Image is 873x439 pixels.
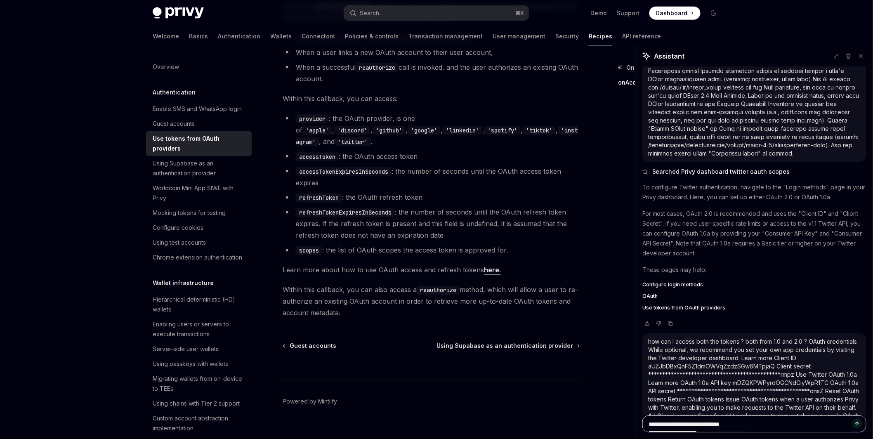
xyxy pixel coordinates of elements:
[642,293,866,300] a: OAuth
[153,62,179,72] div: Overview
[642,209,866,258] p: For most cases, OAuth 2.0 is recommended and uses the "Client ID" and "Client Secret". If you nee...
[146,342,252,356] a: Server-side user wallets
[484,266,501,275] a: here.
[153,208,226,218] div: Mocking tokens for testing
[283,151,580,162] li: : the OAuth access token
[515,10,524,17] span: ⌘ K
[590,9,607,17] a: Demo
[642,265,866,275] p: These pages may help:
[189,26,208,46] a: Basics
[296,167,392,176] code: accessTokenExpiresInSeconds
[283,207,580,241] li: : the number of seconds until the OAuth refresh token expires. If the refresh token is present an...
[665,319,675,328] button: Copy chat response
[707,7,720,20] button: Toggle dark mode
[146,156,252,181] a: Using Supabase as an authentication provider
[523,126,556,135] code: 'tiktok'
[652,168,790,176] span: Searched Privy dashboard twitter oauth scopes
[283,47,580,58] li: When a user links a new OAuth account to their user account,
[146,371,252,396] a: Migrating wallets from on-device to TEEs
[360,8,383,18] div: Search...
[484,126,521,135] code: 'spotify'
[617,9,639,17] a: Support
[270,26,292,46] a: Wallets
[622,26,661,46] a: API reference
[344,6,529,21] button: Open search
[654,51,685,61] span: Assistant
[153,359,228,369] div: Using passkeys with wallets
[146,356,252,371] a: Using passkeys with wallets
[302,126,332,135] code: 'apple'
[146,250,252,265] a: Chrome extension authentication
[642,304,726,311] span: Use tokens from OAuth providers
[642,182,866,202] p: To configure Twitter authentication, navigate to the "Login methods" page in your Privy dashboard...
[146,292,252,317] a: Hierarchical deterministic (HD) wallets
[153,238,206,248] div: Using test accounts
[153,413,247,433] div: Custom account abstraction implementation
[283,264,580,276] span: Learn more about how to use OAuth access and refresh tokens
[153,223,203,233] div: Configure cookies
[153,104,242,114] div: Enable SMS and WhatsApp login
[852,419,862,429] button: Send message
[153,319,247,339] div: Enabling users or servers to execute transactions
[153,344,219,354] div: Server-side user wallets
[146,396,252,411] a: Using chains with Tier 2 support
[649,7,701,20] a: Dashboard
[146,59,252,74] a: Overview
[642,304,866,311] a: Use tokens from OAuth providers
[356,63,399,72] code: reauthorize
[218,26,260,46] a: Authentication
[153,295,247,314] div: Hierarchical deterministic (HD) wallets
[283,192,580,203] li: : the OAuth refresh token
[642,281,703,288] span: Configure login methods
[153,278,214,288] h5: Wallet infrastructure
[302,26,335,46] a: Connectors
[642,281,866,288] a: Configure login methods
[283,342,336,350] a: Guest accounts
[153,399,240,408] div: Using chains with Tier 2 support
[408,26,483,46] a: Transaction management
[153,134,247,153] div: Use tokens from OAuth providers
[153,158,247,178] div: Using Supabase as an authentication provider
[642,168,866,176] button: Searched Privy dashboard twitter oauth scopes
[296,114,329,123] code: provider
[146,181,252,205] a: Worldcoin Mini App SIWE with Privy
[146,411,252,436] a: Custom account abstraction implementation
[283,61,580,85] li: When a successful call is invoked, and the user authorizes an existing OAuth account.
[283,93,580,104] span: Within this callback, you can access:
[146,205,252,220] a: Mocking tokens for testing
[555,26,579,46] a: Security
[626,63,663,73] span: On this page
[436,342,573,350] span: Using Supabase as an authentication provider
[283,113,580,147] li: : the OAuth provider, is one of , , , , , , , , and .
[618,76,727,89] a: onAccessTokenGranted
[296,194,342,203] code: refreshToken
[146,220,252,235] a: Configure cookies
[589,26,612,46] a: Recipes
[283,245,580,256] li: : the list of OAuth scopes the access token is approved for.
[146,116,252,131] a: Guest accounts
[153,183,247,203] div: Worldcoin Mini App SIWE with Privy
[642,415,866,432] textarea: Ask a question...
[146,235,252,250] a: Using test accounts
[373,126,406,135] code: 'github'
[153,119,195,129] div: Guest accounts
[648,338,861,428] div: how can I access both the tokens ? both from 1.0 and 2.0 ? OAuth credentials While optional, we r...
[283,165,580,189] li: : the number of seconds until the OAuth access token expires
[290,342,336,350] span: Guest accounts
[153,374,247,394] div: Migrating wallets from on-device to TEEs
[335,137,371,146] code: 'twitter'
[493,26,545,46] a: User management
[146,131,252,156] a: Use tokens from OAuth providers
[443,126,482,135] code: 'linkedin'
[345,26,399,46] a: Policies & controls
[642,293,658,300] span: OAuth
[153,26,179,46] a: Welcome
[146,317,252,342] a: Enabling users or servers to execute transactions
[283,398,337,406] a: Powered by Mintlify
[334,126,370,135] code: 'discord'
[153,87,196,97] h5: Authentication
[153,253,242,262] div: Chrome extension authentication
[296,208,395,217] code: refreshTokenExpiresInSeconds
[417,286,460,295] code: reauthorize
[283,284,580,319] span: Within this callback, you can also access a method, which will allow a user to re-authorize an ex...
